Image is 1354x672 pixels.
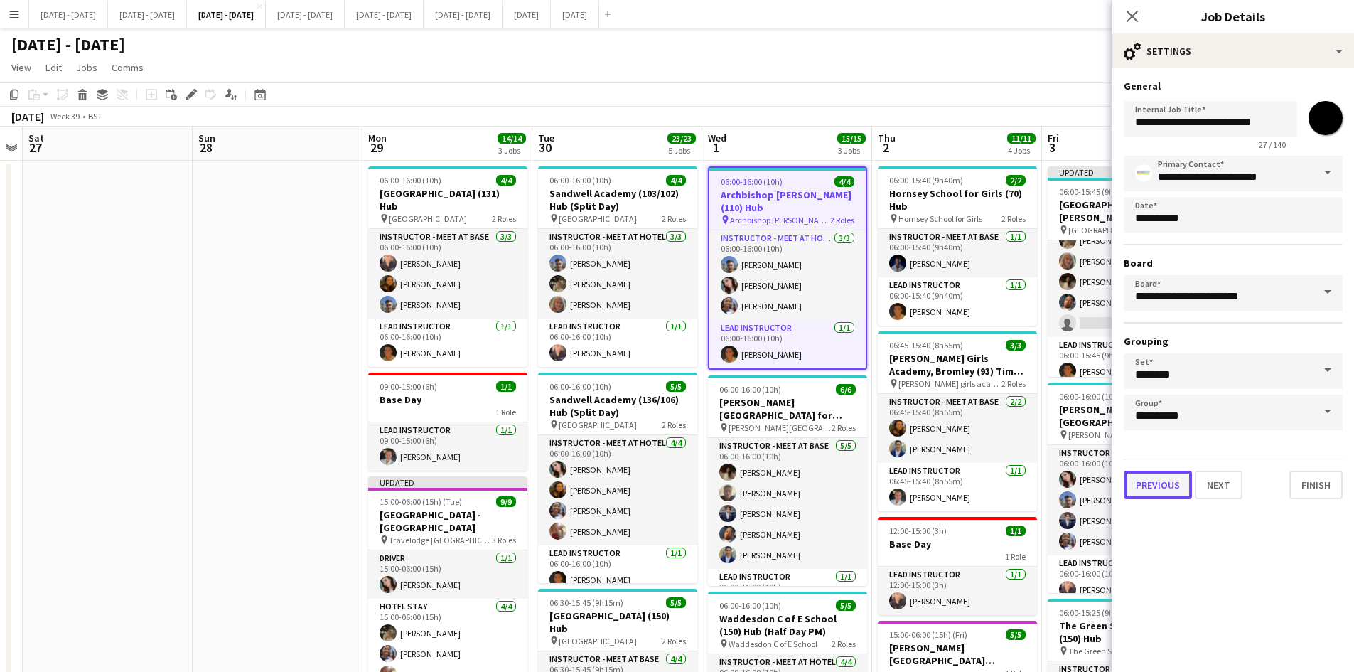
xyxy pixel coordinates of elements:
span: 3 [1046,139,1059,156]
div: 3 Jobs [498,145,525,156]
app-job-card: 06:00-16:00 (10h)4/4Sandwell Academy (103/102) Hub (Split Day) [GEOGRAPHIC_DATA]2 RolesInstructor... [538,166,697,367]
app-card-role: Instructor - Meet at Base4/506:00-15:45 (9h45m)[PERSON_NAME][PERSON_NAME][PERSON_NAME][PERSON_NAME] [1048,206,1207,337]
app-card-role: Instructor - Meet at Base5/506:00-16:00 (10h)[PERSON_NAME][PERSON_NAME][PERSON_NAME][PERSON_NAME]... [708,438,867,569]
app-job-card: 06:00-16:00 (10h)6/6[PERSON_NAME][GEOGRAPHIC_DATA] for Boys (170) Hub (Half Day PM) [PERSON_NAME]... [708,375,867,586]
h3: Sandwell Academy (103/102) Hub (Split Day) [538,187,697,213]
a: Edit [40,58,68,77]
span: 2 Roles [662,213,686,224]
h3: Archbishop [PERSON_NAME] (110) Hub [709,188,866,214]
span: 30 [536,139,554,156]
span: [GEOGRAPHIC_DATA][PERSON_NAME] [1068,225,1171,235]
span: 14/14 [498,133,526,144]
span: 15:00-06:00 (15h) (Fri) [889,629,967,640]
span: Sat [28,132,44,144]
span: Hornsey School for Girls [898,213,982,224]
span: 15/15 [837,133,866,144]
span: [PERSON_NAME][GEOGRAPHIC_DATA] for Boys [729,422,832,433]
span: 2 Roles [1001,213,1026,224]
h3: [GEOGRAPHIC_DATA] (131) Hub [368,187,527,213]
span: 2 Roles [492,213,516,224]
span: Week 39 [47,111,82,122]
span: 5/5 [666,381,686,392]
span: [GEOGRAPHIC_DATA] [559,420,637,430]
span: Jobs [76,61,97,74]
span: 15:00-06:00 (15h) (Tue) [380,496,462,507]
span: 06:00-16:00 (10h) [719,384,781,395]
span: 3 Roles [492,535,516,545]
span: 2/2 [1006,175,1026,186]
app-card-role: Lead Instructor1/106:00-16:00 (10h)[PERSON_NAME] [1048,555,1207,604]
app-card-role: Instructor - Meet at Hotel4/406:00-16:00 (10h)[PERSON_NAME][PERSON_NAME][PERSON_NAME][PERSON_NAME] [538,435,697,545]
button: Finish [1289,471,1343,499]
span: 3/3 [1006,340,1026,351]
span: 1/1 [496,381,516,392]
span: 2 Roles [662,420,686,430]
app-card-role: Instructor - Meet at Hotel3/306:00-16:00 (10h)[PERSON_NAME][PERSON_NAME][PERSON_NAME] [538,229,697,319]
span: View [11,61,31,74]
button: Previous [1124,471,1192,499]
span: 1 Role [1005,551,1026,562]
h3: [PERSON_NAME][GEOGRAPHIC_DATA][PERSON_NAME] [878,641,1037,667]
div: Updated [1048,166,1207,178]
h3: Hornsey School for Girls (70) Hub [878,187,1037,213]
span: 2 Roles [662,636,686,646]
app-card-role: Lead Instructor1/106:00-15:40 (9h40m)[PERSON_NAME] [878,277,1037,326]
app-card-role: Instructor - Meet at Hotel3/306:00-16:00 (10h)[PERSON_NAME][PERSON_NAME][PERSON_NAME] [709,230,866,320]
button: [DATE] [503,1,551,28]
div: 5 Jobs [668,145,695,156]
span: 4/4 [496,175,516,186]
span: [GEOGRAPHIC_DATA] [559,213,637,224]
app-card-role: Lead Instructor1/106:45-15:40 (8h55m)[PERSON_NAME] [878,463,1037,511]
div: 09:00-15:00 (6h)1/1Base Day1 RoleLead Instructor1/109:00-15:00 (6h)[PERSON_NAME] [368,373,527,471]
app-card-role: Lead Instructor1/106:00-16:00 (10h) [708,569,867,617]
button: [DATE] - [DATE] [424,1,503,28]
button: [DATE] - [DATE] [345,1,424,28]
app-card-role: Instructor - Meet at Base3/306:00-16:00 (10h)[PERSON_NAME][PERSON_NAME][PERSON_NAME] [368,229,527,319]
span: 2 [876,139,896,156]
span: 28 [196,139,215,156]
div: Settings [1112,34,1354,68]
div: Updated [368,476,527,488]
h3: [PERSON_NAME][GEOGRAPHIC_DATA] for Boys (170) Hub (Half Day PM) [708,396,867,422]
button: Next [1195,471,1242,499]
app-card-role: Lead Instructor1/106:00-16:00 (10h)[PERSON_NAME] [538,319,697,367]
span: 5/5 [666,597,686,608]
span: 06:00-16:00 (10h) [549,381,611,392]
app-card-role: Lead Instructor1/106:00-15:45 (9h45m)[PERSON_NAME] [1048,337,1207,385]
span: 5/5 [1006,629,1026,640]
span: 06:00-15:40 (9h40m) [889,175,963,186]
app-job-card: 06:00-16:00 (10h)4/4Archbishop [PERSON_NAME] (110) Hub Archbishop [PERSON_NAME]2 RolesInstructor ... [708,166,867,370]
span: Wed [708,132,726,144]
h3: General [1124,80,1343,92]
div: Updated06:00-15:45 (9h45m)5/6[GEOGRAPHIC_DATA][PERSON_NAME] (215) Hub [GEOGRAPHIC_DATA][PERSON_NA... [1048,166,1207,377]
h3: [GEOGRAPHIC_DATA] - [GEOGRAPHIC_DATA] [368,508,527,534]
span: 1 Role [495,407,516,417]
div: [DATE] [11,110,44,124]
app-job-card: 06:00-16:00 (10h)5/5Sandwell Academy (136/106) Hub (Split Day) [GEOGRAPHIC_DATA]2 RolesInstructor... [538,373,697,583]
h3: Board [1124,257,1343,270]
h3: The Green School for Girls (150) Hub [1048,619,1207,645]
app-job-card: 06:45-15:40 (8h55m)3/3[PERSON_NAME] Girls Academy, Bromley (93) Time Attack [PERSON_NAME] girls a... [878,331,1037,511]
span: [GEOGRAPHIC_DATA] [389,213,467,224]
span: The Green School for Girls [1068,646,1160,656]
app-job-card: 06:00-16:00 (10h)5/5[PERSON_NAME][GEOGRAPHIC_DATA] (160) Hub [PERSON_NAME][GEOGRAPHIC_DATA]2 Role... [1048,383,1207,593]
span: 06:00-16:00 (10h) [1059,391,1121,402]
app-job-card: 12:00-15:00 (3h)1/1Base Day1 RoleLead Instructor1/112:00-15:00 (3h)[PERSON_NAME] [878,517,1037,615]
span: 06:00-15:45 (9h45m) [1059,186,1133,197]
div: 3 Jobs [838,145,865,156]
h3: Waddesdon C of E School (150) Hub (Half Day PM) [708,612,867,638]
span: 27 [26,139,44,156]
span: Archbishop [PERSON_NAME] [730,215,830,225]
app-job-card: 06:00-16:00 (10h)4/4[GEOGRAPHIC_DATA] (131) Hub [GEOGRAPHIC_DATA]2 RolesInstructor - Meet at Base... [368,166,527,367]
a: Jobs [70,58,103,77]
span: [PERSON_NAME][GEOGRAPHIC_DATA] [1068,430,1171,440]
app-job-card: 06:00-15:40 (9h40m)2/2Hornsey School for Girls (70) Hub Hornsey School for Girls2 RolesInstructor... [878,166,1037,326]
span: 06:00-15:25 (9h25m) [1059,607,1133,618]
h3: Base Day [878,538,1037,550]
span: Thu [878,132,896,144]
app-card-role: Lead Instructor1/109:00-15:00 (6h)[PERSON_NAME] [368,422,527,471]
